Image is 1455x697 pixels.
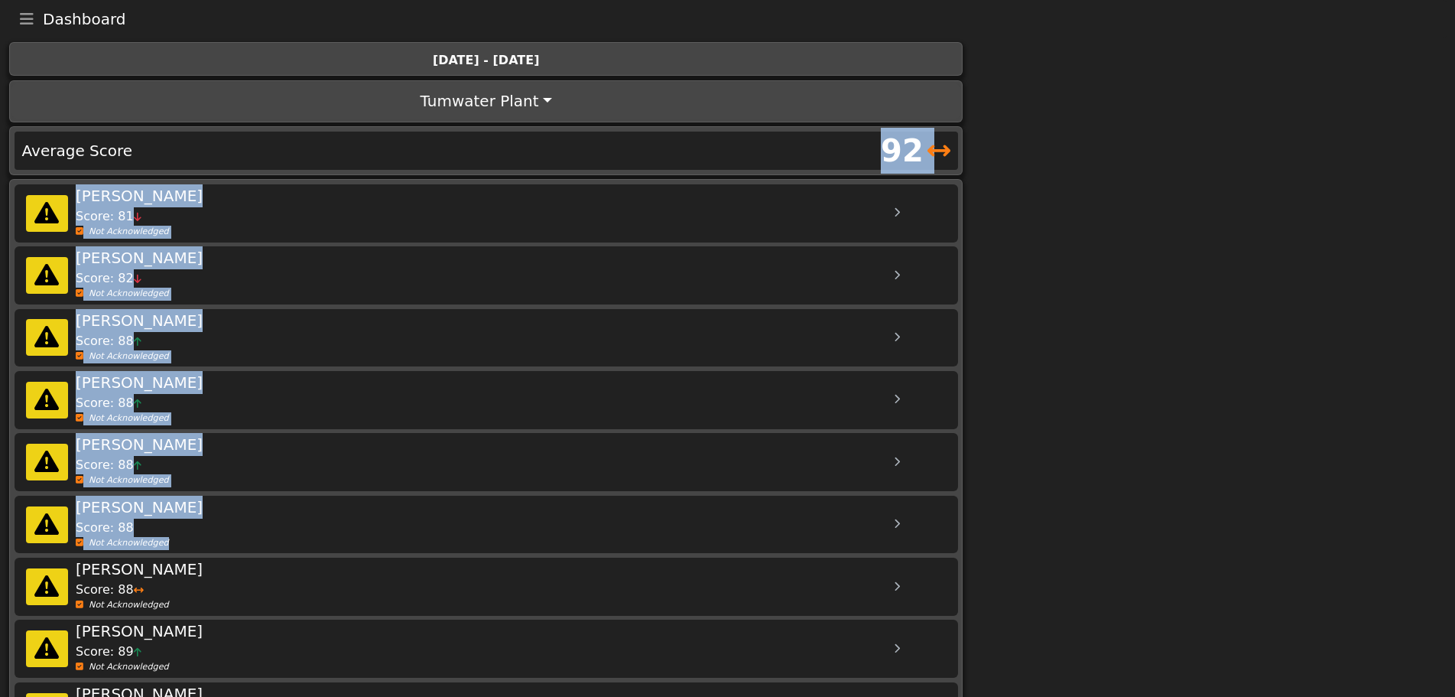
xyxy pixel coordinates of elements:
div: Not Acknowledged [76,599,920,612]
div: [PERSON_NAME] [76,184,920,207]
div: Score: 89 [76,643,920,661]
button: Tumwater Plant [11,83,960,119]
div: 92 [881,128,924,174]
div: Not Acknowledged [76,288,920,301]
div: [PERSON_NAME] [76,558,920,581]
div: [PERSON_NAME] [76,371,920,394]
div: [PERSON_NAME] [76,246,920,269]
div: Not Acknowledged [76,537,920,550]
div: Score: 88 [76,332,920,350]
div: Not Acknowledged [76,350,920,363]
div: [PERSON_NAME] [76,309,920,332]
div: Score: 81 [76,207,920,226]
div: Score: 82 [76,269,920,288]
div: Score: 88 [76,581,920,599]
div: [PERSON_NAME] [76,433,920,456]
div: Not Acknowledged [76,412,920,425]
div: Not Acknowledged [76,661,920,674]
div: Not Acknowledged [76,474,920,487]
div: Not Acknowledged [76,226,920,239]
div: Score: 88 [76,456,920,474]
div: Score: 88 [76,394,920,412]
div: Score: 88 [76,519,920,537]
div: [PERSON_NAME] [76,496,920,519]
button: Toggle navigation [11,8,43,30]
div: Average Score [16,133,487,168]
div: [PERSON_NAME] [76,620,920,643]
span: Dashboard [43,11,126,27]
div: [DATE] - [DATE] [18,51,953,70]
